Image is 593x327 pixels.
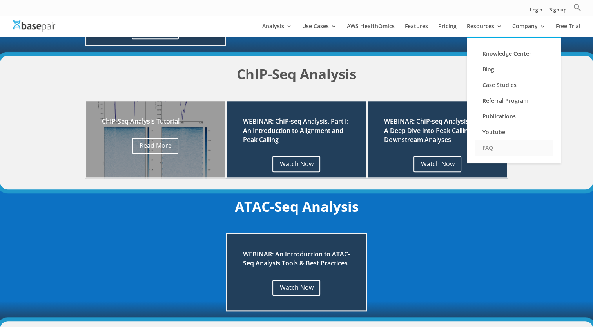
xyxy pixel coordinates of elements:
[237,65,356,83] strong: ChIP-Seq Analysis
[554,288,584,318] iframe: Drift Widget Chat Controller
[438,24,457,37] a: Pricing
[556,24,580,37] a: Free Trial
[243,250,350,272] h2: WEBINAR: An Introduction to ATAC-Seq Analysis Tools & Best Practices
[475,62,553,77] a: Blog
[475,93,553,109] a: Referral Program
[272,280,320,296] a: Watch Now
[235,197,359,216] strong: ATAC-Seq Analysis
[467,24,502,37] a: Resources
[549,7,566,16] a: Sign up
[573,4,581,11] svg: Search
[512,24,546,37] a: Company
[384,117,491,148] h2: WEBINAR: ChIP-seq Analysis, Part II: A Deep Dive Into Peak Calling & Downstream Analyses
[475,46,553,62] a: Knowledge Center
[347,24,395,37] a: AWS HealthOmics
[132,138,178,154] a: Read More
[530,7,542,16] a: Login
[573,4,581,16] a: Search Icon Link
[243,117,350,148] h2: WEBINAR: ChIP-seq Analysis, Part I: An Introduction to Alignment and Peak Calling
[413,156,461,172] a: Watch Now
[475,140,553,156] a: FAQ
[102,117,209,130] h2: ChIP-Seq Analysis Tutorial
[405,24,428,37] a: Features
[302,24,337,37] a: Use Cases
[475,77,553,93] a: Case Studies
[262,24,292,37] a: Analysis
[475,109,553,124] a: Publications
[475,124,553,140] a: Youtube
[272,156,320,172] a: Watch Now
[13,20,55,32] img: Basepair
